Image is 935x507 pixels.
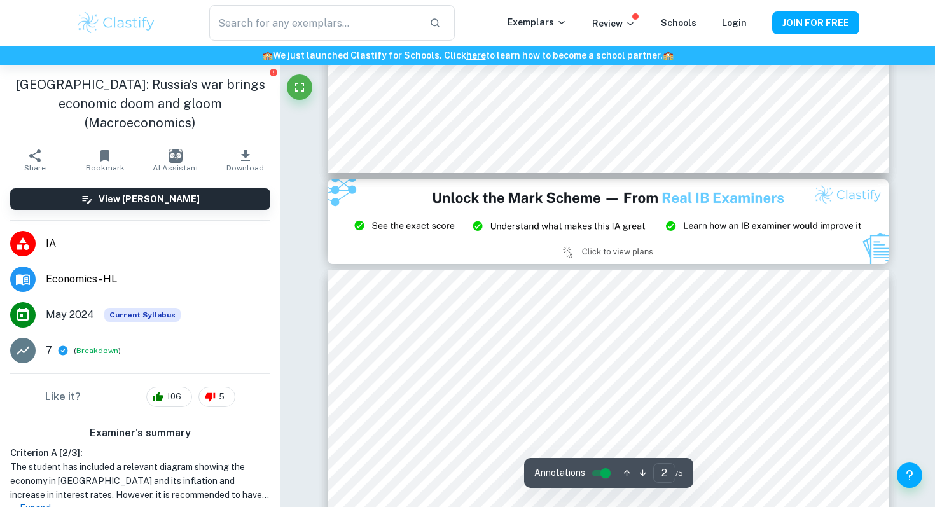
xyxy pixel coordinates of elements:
span: 5 [212,391,232,403]
div: This exemplar is based on the current syllabus. Feel free to refer to it for inspiration/ideas wh... [104,308,181,322]
span: / 5 [675,468,683,479]
a: here [466,50,486,60]
span: ( ) [74,345,121,357]
span: May 2024 [46,307,94,323]
button: Download [211,142,280,178]
span: Current Syllabus [104,308,181,322]
span: 🏫 [262,50,273,60]
button: View [PERSON_NAME] [10,188,270,210]
h6: Like it? [45,389,81,405]
a: Schools [661,18,696,28]
span: Economics - HL [46,272,270,287]
a: Login [722,18,747,28]
input: Search for any exemplars... [209,5,419,41]
span: Annotations [534,466,585,480]
button: JOIN FOR FREE [772,11,859,34]
h6: Criterion A [ 2 / 3 ]: [10,446,270,460]
span: AI Assistant [153,163,198,172]
button: Bookmark [70,142,140,178]
h6: Examiner's summary [5,426,275,441]
button: AI Assistant [141,142,211,178]
span: Bookmark [86,163,125,172]
h1: [GEOGRAPHIC_DATA]: Russia’s war brings economic doom and gloom (Macroeconomics) [10,75,270,132]
button: Breakdown [76,345,118,356]
button: Report issue [268,67,278,77]
img: AI Assistant [169,149,183,163]
h6: We just launched Clastify for Schools. Click to learn how to become a school partner. [3,48,932,62]
h6: View [PERSON_NAME] [99,192,200,206]
span: IA [46,236,270,251]
button: Fullscreen [287,74,312,100]
span: 106 [160,391,188,403]
p: 7 [46,343,52,358]
div: 106 [146,387,192,407]
img: Clastify logo [76,10,156,36]
img: Ad [328,179,889,263]
span: Share [24,163,46,172]
span: 🏫 [663,50,674,60]
span: Download [226,163,264,172]
p: Review [592,17,635,31]
button: Help and Feedback [897,462,922,488]
div: 5 [198,387,235,407]
p: Exemplars [508,15,567,29]
h1: The student has included a relevant diagram showing the economy in [GEOGRAPHIC_DATA] and its infl... [10,460,270,502]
